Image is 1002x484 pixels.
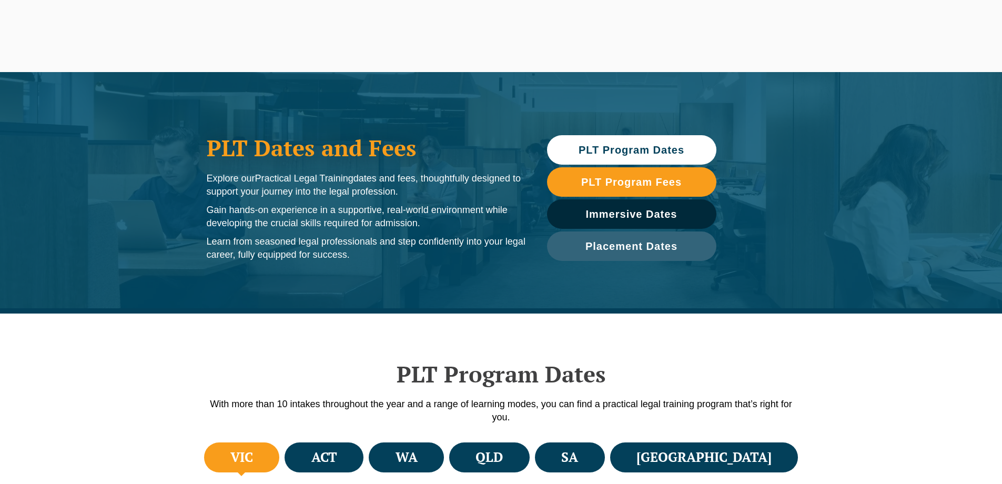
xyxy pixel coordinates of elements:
span: Practical Legal Training [255,173,353,184]
a: PLT Program Dates [547,135,716,165]
span: Placement Dates [585,241,677,251]
a: Immersive Dates [547,199,716,229]
h4: QLD [475,449,503,466]
p: With more than 10 intakes throughout the year and a range of learning modes, you can find a pract... [201,398,801,424]
h1: PLT Dates and Fees [207,135,526,161]
a: Placement Dates [547,231,716,261]
p: Explore our dates and fees, thoughtfully designed to support your journey into the legal profession. [207,172,526,198]
a: PLT Program Fees [547,167,716,197]
p: Gain hands-on experience in a supportive, real-world environment while developing the crucial ski... [207,204,526,230]
h2: PLT Program Dates [201,361,801,387]
h4: WA [396,449,418,466]
h4: [GEOGRAPHIC_DATA] [636,449,772,466]
h4: SA [561,449,578,466]
span: PLT Program Fees [581,177,682,187]
span: Immersive Dates [586,209,677,219]
h4: ACT [311,449,337,466]
p: Learn from seasoned legal professionals and step confidently into your legal career, fully equipp... [207,235,526,261]
span: PLT Program Dates [579,145,684,155]
h4: VIC [230,449,253,466]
